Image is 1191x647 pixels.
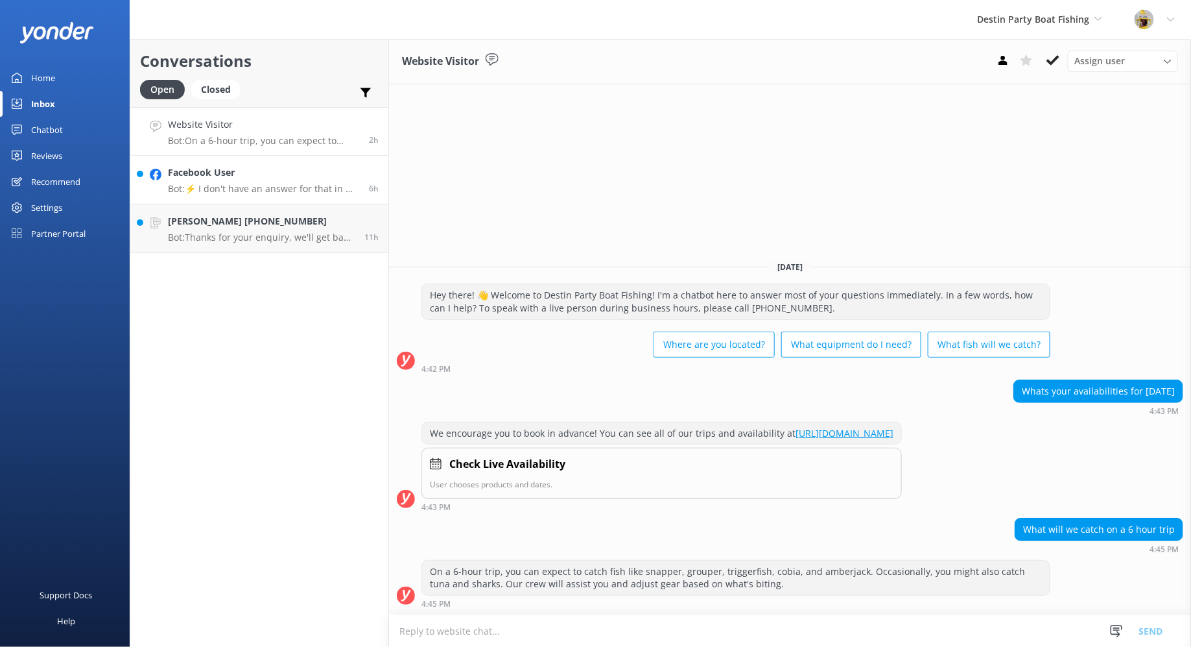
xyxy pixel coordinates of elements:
div: Sep 10 2025 04:43pm (UTC -05:00) America/Cancun [421,502,902,511]
p: Bot: On a 6-hour trip, you can expect to catch fish like snapper, grouper, triggerfish, cobia, an... [168,135,359,147]
strong: 4:43 PM [421,504,451,511]
div: Support Docs [40,582,93,608]
span: Sep 10 2025 08:11am (UTC -05:00) America/Cancun [364,232,379,243]
div: Home [31,65,55,91]
a: Closed [191,82,247,96]
span: Destin Party Boat Fishing [977,13,1089,25]
div: Sep 10 2025 04:45pm (UTC -05:00) America/Cancun [421,599,1050,608]
div: Sep 10 2025 04:42pm (UTC -05:00) America/Cancun [421,364,1050,373]
div: Help [57,608,75,634]
div: Reviews [31,143,62,169]
button: What equipment do I need? [781,332,921,358]
span: Sep 10 2025 12:52pm (UTC -05:00) America/Cancun [369,183,379,194]
div: Hey there! 👋 Welcome to Destin Party Boat Fishing! I'm a chatbot here to answer most of your ques... [422,284,1050,319]
a: [PERSON_NAME] [PHONE_NUMBER]Bot:Thanks for your enquiry, we'll get back to you as soon as we can ... [130,204,388,253]
img: 250-1665017868.jpg [1135,10,1154,29]
div: Open [140,80,185,99]
a: [URL][DOMAIN_NAME] [796,427,893,439]
div: Recommend [31,169,80,195]
h2: Conversations [140,49,379,73]
div: Sep 10 2025 04:43pm (UTC -05:00) America/Cancun [1013,406,1183,415]
p: Bot: ⚡ I don't have an answer for that in my knowledge base. Please try and rephrase your questio... [168,183,359,195]
p: User chooses products and dates. [430,478,893,491]
img: yonder-white-logo.png [19,22,94,43]
div: Chatbot [31,117,63,143]
a: Website VisitorBot:On a 6-hour trip, you can expect to catch fish like snapper, grouper, triggerf... [130,107,388,156]
h4: Website Visitor [168,117,359,132]
span: Assign user [1074,54,1125,68]
div: Closed [191,80,241,99]
div: Partner Portal [31,221,86,247]
div: Settings [31,195,62,221]
button: Where are you located? [654,332,775,358]
h4: Check Live Availability [449,456,565,473]
div: Assign User [1068,51,1178,71]
p: Bot: Thanks for your enquiry, we'll get back to you as soon as we can during opening hours. [168,232,355,243]
h4: [PERSON_NAME] [PHONE_NUMBER] [168,214,355,228]
div: We encourage you to book in advance! You can see all of our trips and availability at [422,422,901,445]
strong: 4:42 PM [421,365,451,373]
a: Open [140,82,191,96]
span: Sep 10 2025 04:45pm (UTC -05:00) America/Cancun [369,134,379,145]
strong: 4:45 PM [1150,546,1179,554]
h3: Website Visitor [402,53,479,70]
div: What will we catch on a 6 hour trip [1015,519,1183,541]
strong: 4:45 PM [421,600,451,608]
div: Sep 10 2025 04:45pm (UTC -05:00) America/Cancun [1015,544,1183,554]
h4: Facebook User [168,165,359,180]
a: Facebook UserBot:⚡ I don't have an answer for that in my knowledge base. Please try and rephrase ... [130,156,388,204]
div: Whats your availabilities for [DATE] [1014,380,1183,402]
strong: 4:43 PM [1150,408,1179,415]
button: What fish will we catch? [928,332,1050,358]
div: On a 6-hour trip, you can expect to catch fish like snapper, grouper, triggerfish, cobia, and amb... [422,561,1050,595]
span: [DATE] [770,262,810,273]
div: Inbox [31,91,55,117]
